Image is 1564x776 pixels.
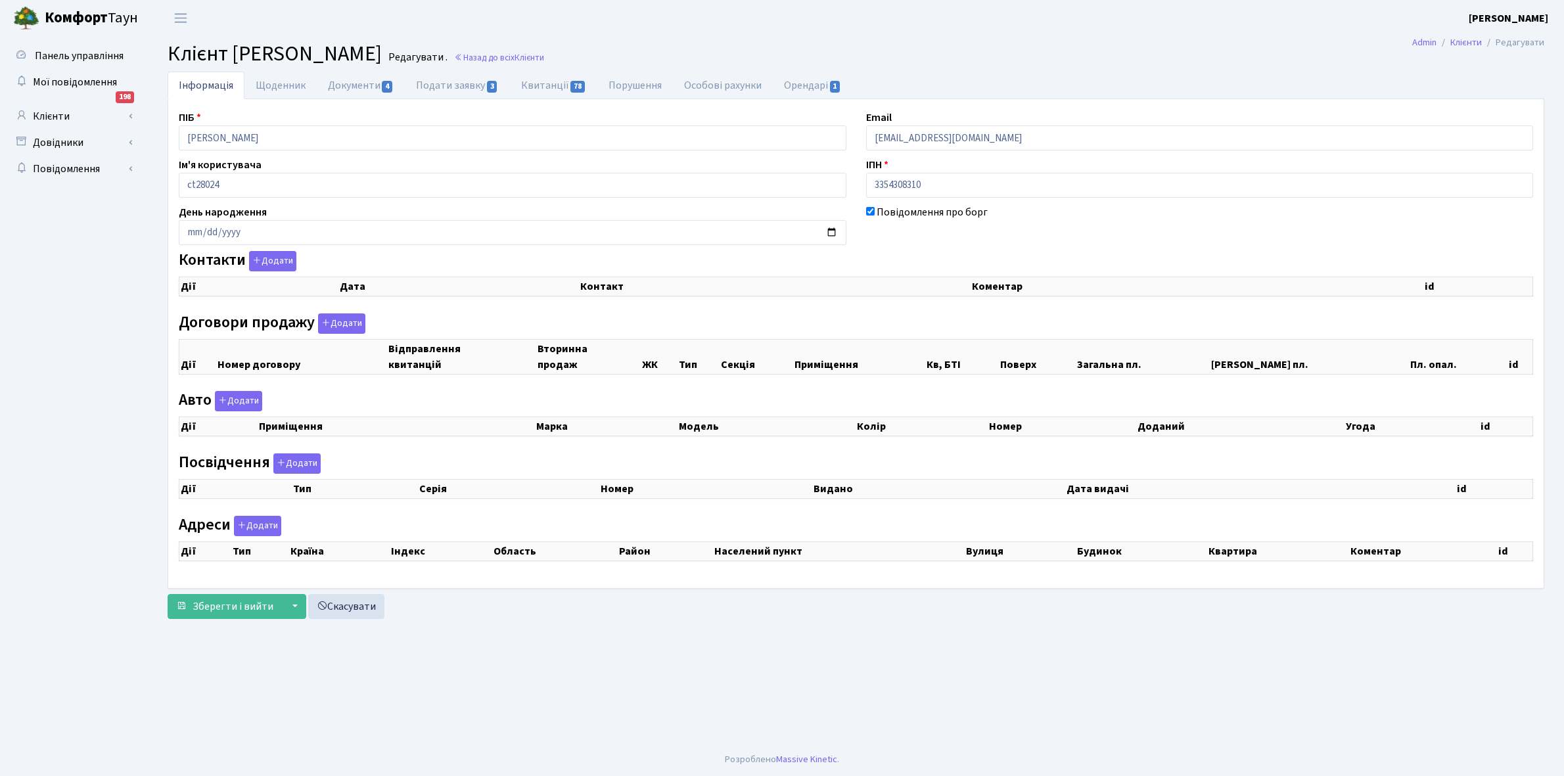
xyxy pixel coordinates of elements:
a: Додати [270,451,321,474]
a: Massive Kinetic [776,752,837,766]
a: Орендарі [773,72,852,99]
button: Авто [215,391,262,411]
span: 4 [382,81,392,93]
span: Мої повідомлення [33,75,117,89]
a: Додати [212,389,262,412]
th: Марка [535,417,678,436]
a: Додати [231,513,281,536]
th: Номер [599,479,812,498]
th: Населений пункт [713,541,965,560]
span: Клієнт [PERSON_NAME] [168,39,382,69]
span: Панель управління [35,49,124,63]
a: Панель управління [7,43,138,69]
a: Подати заявку [405,72,509,99]
th: Дії [179,541,231,560]
th: Країна [289,541,390,560]
span: 78 [570,81,585,93]
label: Повідомлення про борг [877,204,988,220]
img: logo.png [13,5,39,32]
th: Приміщення [258,417,535,436]
button: Договори продажу [318,313,365,334]
span: Таун [45,7,138,30]
div: Розроблено . [725,752,839,767]
label: Авто [179,391,262,411]
th: Серія [418,479,599,498]
a: Документи [317,72,405,99]
th: Угода [1345,417,1479,436]
th: Кв, БТІ [925,339,999,374]
a: Інформація [168,72,244,99]
a: [PERSON_NAME] [1469,11,1548,26]
label: ІПН [866,157,888,173]
span: 1 [830,81,840,93]
button: Посвідчення [273,453,321,474]
label: Договори продажу [179,313,365,334]
th: Контакт [579,277,971,296]
small: Редагувати . [386,51,448,64]
nav: breadcrumb [1392,29,1564,57]
th: Тип [231,541,290,560]
th: Дата [338,277,579,296]
th: Видано [812,479,1065,498]
button: Зберегти і вийти [168,594,282,619]
th: id [1497,541,1532,560]
th: id [1479,417,1533,436]
th: Коментар [971,277,1424,296]
a: Додати [246,249,296,272]
th: Тип [678,339,720,374]
th: Номер договору [216,339,386,374]
span: Зберегти і вийти [193,599,273,614]
span: Клієнти [515,51,544,64]
a: Порушення [597,72,673,99]
th: Район [618,541,712,560]
th: Дії [179,339,217,374]
label: ПІБ [179,110,201,126]
label: Посвідчення [179,453,321,474]
a: Повідомлення [7,156,138,182]
th: id [1423,277,1532,296]
th: Номер [988,417,1136,436]
a: Admin [1412,35,1437,49]
th: Вторинна продаж [536,339,641,374]
li: Редагувати [1482,35,1544,50]
th: Загальна пл. [1076,339,1209,374]
a: Клієнти [1450,35,1482,49]
th: Індекс [390,541,492,560]
button: Контакти [249,251,296,271]
a: Особові рахунки [673,72,773,99]
a: Клієнти [7,103,138,129]
button: Переключити навігацію [164,7,197,29]
th: Квартира [1207,541,1350,560]
th: Область [492,541,618,560]
th: Поверх [999,339,1076,374]
th: Коментар [1349,541,1497,560]
th: id [1456,479,1532,498]
label: День народження [179,204,267,220]
label: Контакти [179,251,296,271]
a: Довідники [7,129,138,156]
span: 3 [487,81,497,93]
a: Мої повідомлення198 [7,69,138,95]
th: Модель [678,417,856,436]
th: Дата видачі [1065,479,1456,498]
th: id [1507,339,1533,374]
a: Щоденник [244,72,317,99]
th: Секція [720,339,793,374]
th: Тип [292,479,418,498]
label: Адреси [179,516,281,536]
a: Квитанції [510,72,597,99]
th: Вулиця [965,541,1076,560]
a: Додати [315,311,365,334]
th: Колір [856,417,988,436]
th: Відправлення квитанцій [387,339,536,374]
label: Ім'я користувача [179,157,262,173]
th: Дії [179,277,339,296]
a: Назад до всіхКлієнти [454,51,544,64]
b: Комфорт [45,7,108,28]
th: Доданий [1136,417,1345,436]
th: Будинок [1076,541,1207,560]
th: Дії [179,479,292,498]
a: Скасувати [308,594,384,619]
th: Дії [179,417,258,436]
